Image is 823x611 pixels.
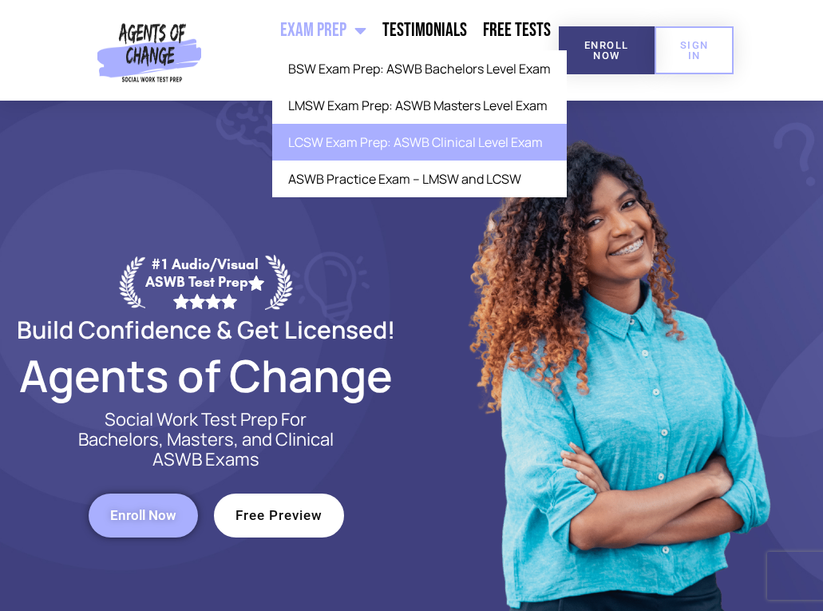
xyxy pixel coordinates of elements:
span: Free Preview [235,509,322,522]
a: Testimonials [374,10,475,50]
span: Enroll Now [110,509,176,522]
a: Enroll Now [89,494,198,538]
ul: Exam Prep [272,50,567,197]
a: Exam Prep [272,10,374,50]
span: Enroll Now [584,40,629,61]
a: BSW Exam Prep: ASWB Bachelors Level Exam [272,50,567,87]
a: Free Tests [475,10,559,50]
a: LCSW Exam Prep: ASWB Clinical Level Exam [272,124,567,161]
a: ASWB Practice Exam – LMSW and LCSW [272,161,567,197]
nav: Menu [207,10,559,90]
span: SIGN IN [680,40,709,61]
p: Social Work Test Prep For Bachelors, Masters, and Clinical ASWB Exams [64,410,348,470]
a: SIGN IN [655,26,734,74]
a: Enroll Now [559,26,655,74]
a: Free Preview [214,494,344,538]
div: #1 Audio/Visual ASWB Test Prep [145,256,265,309]
a: LMSW Exam Prep: ASWB Masters Level Exam [272,87,567,124]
